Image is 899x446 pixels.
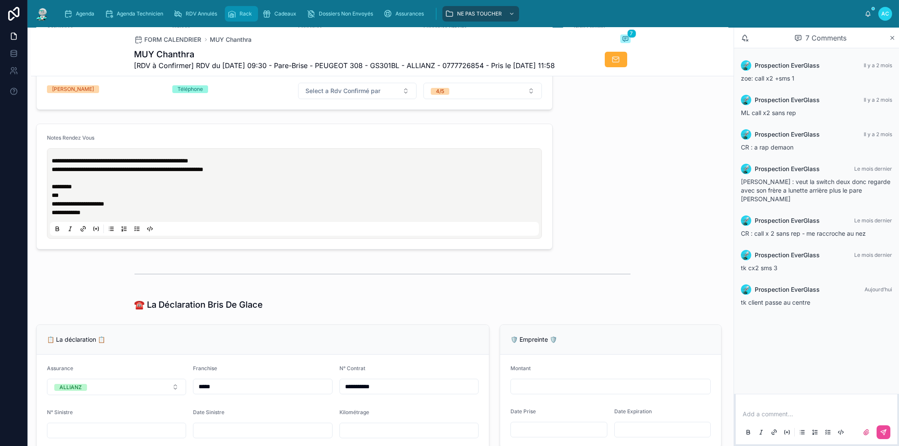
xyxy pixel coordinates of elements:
span: Date Prise [510,408,536,415]
span: 📋 La déclaration 📋 [47,336,105,343]
span: Le mois dernier [854,252,892,258]
a: Agenda Technicien [102,6,169,22]
button: Select Button [423,83,542,99]
span: Il y a 2 mois [864,62,892,69]
a: Cadeaux [260,6,302,22]
span: N° Sinistre [47,409,73,415]
a: Agenda [61,6,100,22]
a: Dossiers Non Envoyés [304,6,379,22]
a: RDV Annulés [171,6,223,22]
span: Agenda Technicien [117,10,163,17]
span: 7 [627,29,636,38]
span: Cadeaux [274,10,296,17]
span: Rack [240,10,252,17]
span: Prospection EverGlass [755,130,820,139]
span: Assurances [395,10,424,17]
span: Dossiers Non Envoyés [319,10,373,17]
span: Prospection EverGlass [755,61,820,70]
span: Agenda [76,10,94,17]
span: CR : call x 2 sans rep - me raccroche au nez [741,230,866,237]
h1: MUY Chanthra [134,48,555,60]
span: Montant [510,365,531,371]
a: Rack [225,6,258,22]
div: Téléphone [177,85,203,93]
span: Date Expiration [614,408,652,415]
button: 7 [620,34,631,45]
span: Prospection EverGlass [755,216,820,225]
span: Franchise [193,365,217,371]
span: tk cx2 sms 3 [741,264,778,271]
span: Prospection EverGlass [755,251,820,259]
span: [RDV à Confirmer] RDV du [DATE] 09:30 - Pare-Brise - PEUGEOT 308 - GS301BL - ALLIANZ - 0777726854... [134,60,555,71]
span: ML call x2 sans rep [741,109,796,116]
img: App logo [34,7,50,21]
span: Il y a 2 mois [864,131,892,137]
span: Select a Rdv Confirmé par [305,87,380,95]
div: 4/5 [436,88,444,95]
div: ALLIANZ [59,384,82,391]
div: scrollable content [57,4,865,23]
a: MUY Chanthra [210,35,252,44]
span: [PERSON_NAME] : veut la switch deux donc regarde avec son frère a lunette arrière plus le pare [P... [741,178,890,203]
span: Le mois dernier [854,165,892,172]
span: tk client passe au centre [741,299,810,306]
span: Kilométrage [339,409,369,415]
span: FORM CALENDRIER [145,35,202,44]
span: Prospection EverGlass [755,285,820,294]
span: Il y a 2 mois [864,97,892,103]
span: RDV Annulés [186,10,217,17]
button: Select Button [298,83,417,99]
span: Aujourd’hui [865,286,892,293]
span: Prospection EverGlass [755,165,820,173]
h1: ☎️ La Déclaration Bris De Glace [134,299,263,311]
span: Assurance [47,365,73,371]
a: NE PAS TOUCHER [442,6,519,22]
div: [PERSON_NAME] [52,85,94,93]
span: 🛡️ Empreinte 🛡️ [510,336,557,343]
a: Assurances [381,6,430,22]
span: N° Contrat [339,365,365,371]
span: Le mois dernier [854,217,892,224]
span: 7 Comments [806,33,846,43]
a: FORM CALENDRIER [134,35,202,44]
span: NE PAS TOUCHER [457,10,502,17]
span: CR : a rap demaon [741,143,793,151]
span: Prospection EverGlass [755,96,820,104]
span: AC [881,10,889,17]
span: Date Sinistre [193,409,224,415]
button: Select Button [47,379,186,395]
span: zoe: call x2 +sms 1 [741,75,794,82]
span: Notes Rendez Vous [47,134,94,141]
